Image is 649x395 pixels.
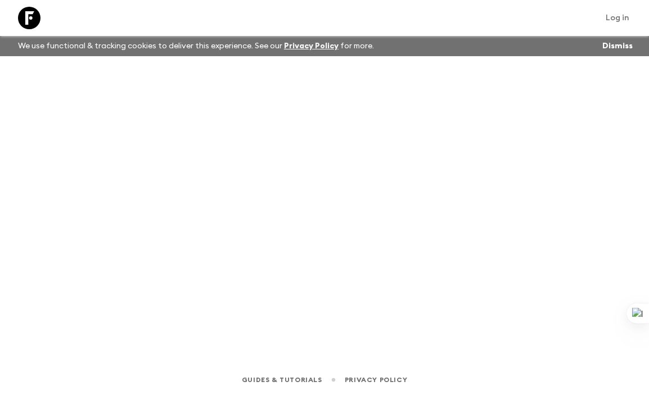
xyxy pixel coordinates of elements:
a: Privacy Policy [345,374,407,386]
a: Log in [600,10,636,26]
a: Privacy Policy [284,42,339,50]
a: Guides & Tutorials [242,374,322,386]
button: Dismiss [600,38,636,54]
p: We use functional & tracking cookies to deliver this experience. See our for more. [13,36,378,56]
